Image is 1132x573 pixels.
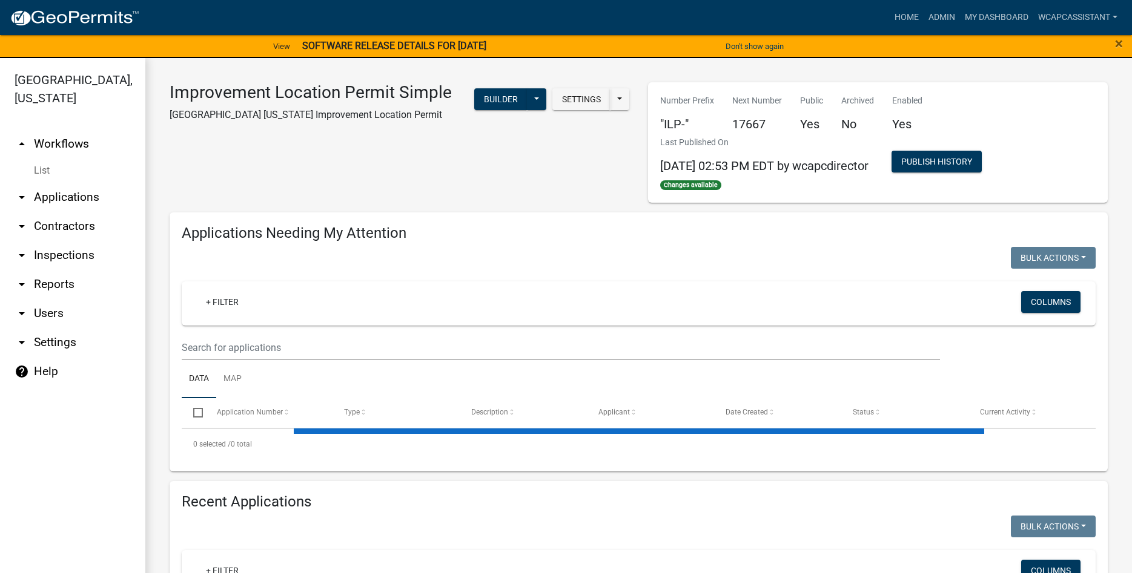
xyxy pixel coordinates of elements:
h3: Improvement Location Permit Simple [170,82,452,103]
span: × [1115,35,1123,52]
span: Date Created [726,408,768,416]
h5: Yes [892,117,922,131]
i: arrow_drop_down [15,190,29,205]
p: Number Prefix [660,94,714,107]
h5: "ILP-" [660,117,714,131]
i: arrow_drop_down [15,277,29,292]
i: arrow_drop_down [15,335,29,350]
h5: Yes [800,117,823,131]
p: Public [800,94,823,107]
p: Enabled [892,94,922,107]
a: Admin [924,6,960,29]
h4: Applications Needing My Attention [182,224,1096,242]
button: Builder [474,88,528,110]
span: 0 selected / [193,440,231,448]
i: arrow_drop_down [15,306,29,321]
p: Archived [841,94,874,107]
wm-modal-confirm: Workflow Publish History [892,157,982,167]
input: Search for applications [182,335,940,360]
span: Changes available [660,180,722,190]
strong: SOFTWARE RELEASE DETAILS FOR [DATE] [302,40,486,51]
button: Bulk Actions [1011,247,1096,269]
p: Next Number [732,94,782,107]
datatable-header-cell: Application Number [205,398,332,427]
i: help [15,364,29,379]
a: My Dashboard [960,6,1033,29]
button: Settings [552,88,611,110]
span: Applicant [598,408,630,416]
h5: 17667 [732,117,782,131]
datatable-header-cell: Current Activity [968,398,1096,427]
a: Map [216,360,249,399]
i: arrow_drop_down [15,248,29,263]
datatable-header-cell: Applicant [587,398,714,427]
button: Bulk Actions [1011,516,1096,537]
p: Last Published On [660,136,869,149]
h4: Recent Applications [182,493,1096,511]
a: wcapcassistant [1033,6,1122,29]
i: arrow_drop_down [15,219,29,234]
span: Description [471,408,508,416]
span: Type [344,408,360,416]
button: Don't show again [721,36,789,56]
a: View [268,36,295,56]
a: Home [890,6,924,29]
h5: No [841,117,874,131]
datatable-header-cell: Date Created [714,398,841,427]
button: Publish History [892,151,982,172]
span: Current Activity [980,408,1030,416]
datatable-header-cell: Status [841,398,968,427]
span: Status [853,408,874,416]
a: Data [182,360,216,399]
datatable-header-cell: Description [460,398,587,427]
i: arrow_drop_up [15,137,29,151]
div: 0 total [182,429,1096,459]
button: Close [1115,36,1123,51]
a: + Filter [196,291,248,313]
datatable-header-cell: Select [182,398,205,427]
p: [GEOGRAPHIC_DATA] [US_STATE] Improvement Location Permit [170,108,452,122]
datatable-header-cell: Type [332,398,459,427]
span: [DATE] 02:53 PM EDT by wcapcdirector [660,159,869,173]
button: Columns [1021,291,1081,313]
span: Application Number [217,408,283,416]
